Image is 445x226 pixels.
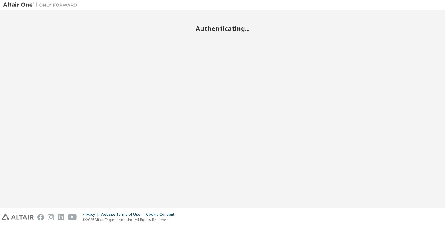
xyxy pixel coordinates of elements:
div: Website Terms of Use [101,212,146,217]
img: instagram.svg [48,214,54,220]
div: Privacy [83,212,101,217]
h2: Authenticating... [3,24,442,32]
p: © 2025 Altair Engineering, Inc. All Rights Reserved. [83,217,178,222]
img: linkedin.svg [58,214,64,220]
img: altair_logo.svg [2,214,34,220]
img: Altair One [3,2,80,8]
img: youtube.svg [68,214,77,220]
img: facebook.svg [37,214,44,220]
div: Cookie Consent [146,212,178,217]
